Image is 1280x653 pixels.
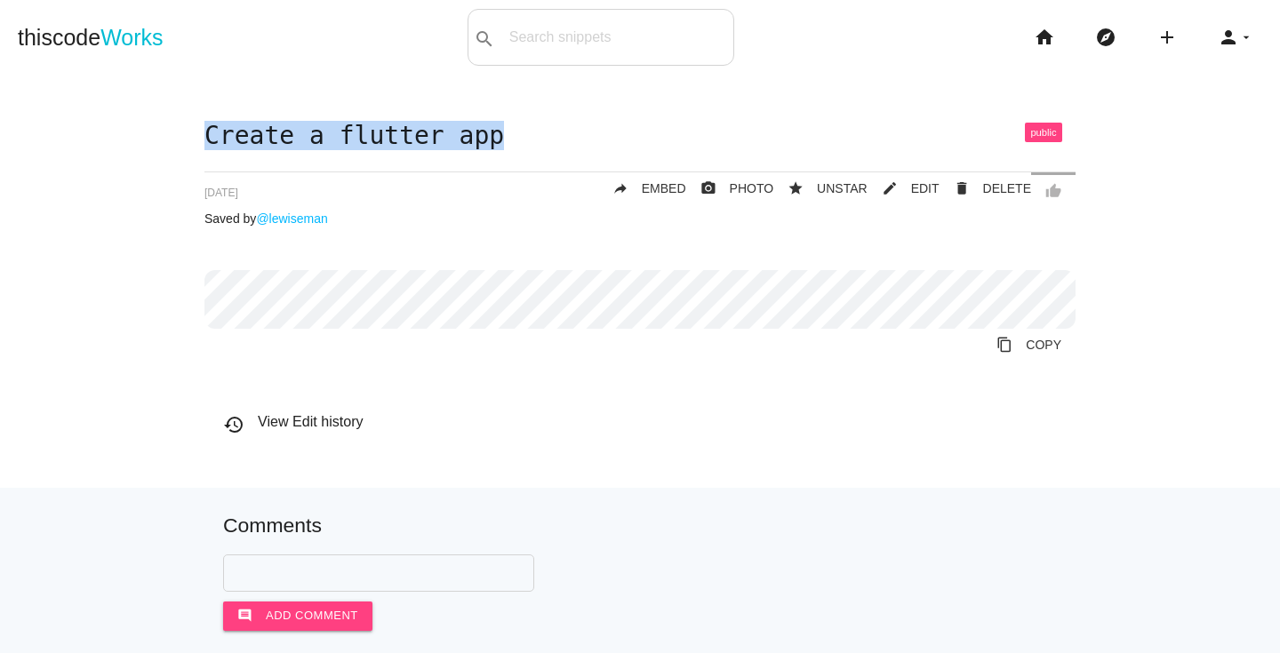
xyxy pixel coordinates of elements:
span: EDIT [911,181,940,195]
i: explore [1095,9,1116,66]
span: EMBED [642,181,686,195]
i: photo_camera [700,172,716,204]
button: starUNSTAR [773,172,868,204]
span: UNSTAR [817,181,868,195]
span: Works [100,25,163,50]
i: search [474,11,495,68]
button: commentAdd comment [223,601,372,630]
i: content_copy [996,329,1012,361]
h1: Create a flutter app [204,123,1076,150]
i: mode_edit [882,172,898,204]
i: person [1218,9,1239,66]
a: Delete Post [940,172,1031,204]
a: Copy to Clipboard [982,329,1076,361]
i: arrow_drop_down [1239,9,1253,66]
span: DELETE [983,181,1031,195]
button: search [468,10,500,65]
i: reply [612,172,628,204]
i: star [788,172,804,204]
h5: Comments [223,514,1057,537]
a: thiscodeWorks [18,9,164,66]
a: @lewiseman [256,211,327,226]
i: comment [237,601,252,630]
a: photo_cameraPHOTO [686,172,774,204]
a: mode_editEDIT [868,172,940,204]
i: delete [954,172,970,204]
span: [DATE] [204,187,238,199]
span: PHOTO [730,181,774,195]
i: add [1156,9,1178,66]
p: Saved by [204,211,1076,226]
i: history [223,414,244,435]
h6: View Edit history [223,414,1076,430]
a: replyEMBED [598,172,686,204]
input: Search snippets [500,19,733,56]
i: home [1034,9,1055,66]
